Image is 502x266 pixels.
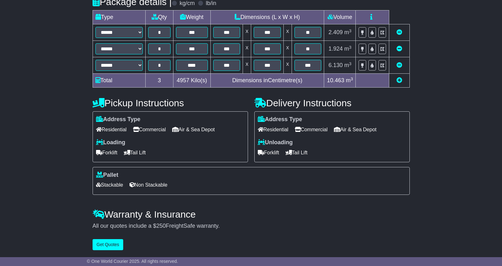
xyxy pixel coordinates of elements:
[334,125,377,134] span: Air & Sea Depot
[93,223,410,230] div: All our quotes include a $ FreightSafe warranty.
[93,209,410,220] h4: Warranty & Insurance
[243,41,251,57] td: x
[346,77,353,84] span: m
[344,46,352,52] span: m
[349,45,352,50] sup: 3
[96,139,125,146] label: Loading
[283,41,292,57] td: x
[396,46,402,52] a: Remove this item
[96,125,127,134] span: Residential
[329,46,343,52] span: 1.924
[96,172,118,179] label: Pallet
[177,77,189,84] span: 4957
[295,125,328,134] span: Commercial
[396,77,402,84] a: Add new item
[93,10,145,24] td: Type
[283,57,292,74] td: x
[87,259,178,264] span: © One World Courier 2025. All rights reserved.
[324,10,356,24] td: Volume
[258,125,288,134] span: Residential
[145,74,173,88] td: 3
[258,148,279,158] span: Forklift
[254,98,410,108] h4: Delivery Instructions
[133,125,166,134] span: Commercial
[396,62,402,68] a: Remove this item
[96,180,123,190] span: Stackable
[93,74,145,88] td: Total
[329,62,343,68] span: 6.130
[210,10,324,24] td: Dimensions (L x W x H)
[124,148,146,158] span: Tail Lift
[173,10,210,24] td: Weight
[258,116,302,123] label: Address Type
[286,148,308,158] span: Tail Lift
[396,29,402,35] a: Remove this item
[243,24,251,41] td: x
[329,29,343,35] span: 2.409
[156,223,166,229] span: 250
[173,74,210,88] td: Kilo(s)
[93,239,124,250] button: Get Quotes
[96,116,141,123] label: Address Type
[210,74,324,88] td: Dimensions in Centimetre(s)
[145,10,173,24] td: Qty
[130,180,167,190] span: Non Stackable
[243,57,251,74] td: x
[349,28,352,33] sup: 3
[283,24,292,41] td: x
[258,139,293,146] label: Unloading
[344,62,352,68] span: m
[93,98,248,108] h4: Pickup Instructions
[172,125,215,134] span: Air & Sea Depot
[351,77,353,81] sup: 3
[349,61,352,66] sup: 3
[327,77,344,84] span: 10.463
[96,148,118,158] span: Forklift
[344,29,352,35] span: m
